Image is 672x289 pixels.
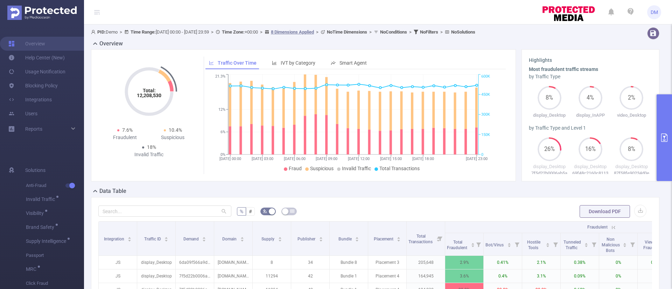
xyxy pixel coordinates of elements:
[98,205,231,217] input: Search...
[99,39,123,48] h2: Overview
[471,242,475,244] i: icon: caret-up
[546,242,550,244] i: icon: caret-up
[240,239,244,241] i: icon: caret-down
[481,113,490,117] tspan: 300K
[348,157,370,161] tspan: [DATE] 12:00
[284,157,306,161] tspan: [DATE] 06:00
[355,239,359,241] i: icon: caret-down
[529,170,570,177] p: 7f5d22b0006ab5a
[99,187,126,195] h2: Data Table
[8,51,65,65] a: Help Center (New)
[379,166,420,171] span: Total Transactions
[579,95,602,101] span: 4%
[8,93,52,107] a: Integrations
[137,93,161,98] tspan: 12,208,530
[339,60,367,66] span: Smart Agent
[435,222,445,255] i: Filter menu
[420,29,438,35] b: No Filters
[481,92,490,97] tspan: 450K
[529,57,652,64] h3: Highlights
[623,242,627,244] i: icon: caret-up
[512,233,522,255] i: Filter menu
[289,166,302,171] span: Fraud
[546,242,550,246] div: Sort
[149,134,197,141] div: Suspicious
[25,163,45,177] span: Solutions
[570,112,611,119] p: display_InAPP
[164,236,168,240] div: Sort
[8,79,58,93] a: Blocking Policy
[367,29,374,35] span: >
[215,74,225,79] tspan: 21.3%
[507,244,511,246] i: icon: caret-down
[481,152,483,157] tspan: 0
[91,30,97,34] i: icon: user
[471,244,475,246] i: icon: caret-down
[26,267,39,272] span: MRC
[253,269,291,283] p: 11294
[169,127,182,133] span: 10.4%
[330,269,368,283] p: Bundle 1
[240,209,243,214] span: %
[122,127,133,133] span: 7.6%
[580,205,630,218] button: Download PDF
[26,225,57,230] span: Brand Safety
[263,209,267,213] i: icon: bg-colors
[529,163,570,170] p: display_Desktop
[380,157,402,161] tspan: [DATE] 15:00
[164,239,168,241] i: icon: caret-down
[8,107,37,121] a: Users
[8,65,65,79] a: Usage Notification
[222,237,238,241] span: Domain
[522,269,560,283] p: 3.1%
[529,124,652,132] div: by Traffic Type and Level 1
[218,107,225,112] tspan: 12%
[447,240,468,250] span: Total Fraudulent
[176,256,214,269] p: 6da09f566a9dc06
[101,134,149,141] div: Fraudulent
[261,237,275,241] span: Supply
[202,236,206,240] div: Sort
[407,269,445,283] p: 164,945
[291,256,329,269] p: 34
[214,269,252,283] p: [DOMAIN_NAME]
[26,211,46,216] span: Visibility
[619,146,643,152] span: 8%
[319,236,323,238] i: icon: caret-up
[471,242,475,246] div: Sort
[561,269,599,283] p: 0.09%
[611,112,652,119] p: video_Desktop
[147,144,156,150] span: 18%
[183,237,200,241] span: Demand
[374,237,394,241] span: Placement
[474,233,483,255] i: Filter menu
[602,237,620,253] span: Non Malicious Bots
[481,74,490,79] tspan: 600K
[99,256,137,269] p: JS
[507,242,511,246] div: Sort
[570,170,611,177] p: 69f48c2160c8113
[91,29,475,35] span: Demo [DATE] 00:00 - [DATE] 23:59 +00:00
[587,225,608,230] span: Fraudulent
[253,256,291,269] p: 8
[466,157,488,161] tspan: [DATE] 23:00
[297,237,316,241] span: Publisher
[176,269,214,283] p: 7f5d22b0006ab5a
[209,60,214,65] i: icon: line-chart
[507,242,511,244] i: icon: caret-up
[619,95,643,101] span: 2%
[538,146,561,152] span: 26%
[7,6,77,20] img: Protected Media
[290,209,294,213] i: icon: table
[319,236,323,240] div: Sort
[397,236,401,240] div: Sort
[584,244,588,246] i: icon: caret-down
[271,29,314,35] u: 8 Dimensions Applied
[137,269,175,283] p: display_Desktop
[314,29,321,35] span: >
[561,256,599,269] p: 0.38%
[137,256,175,269] p: display_Desktop
[623,244,627,246] i: icon: caret-down
[128,239,132,241] i: icon: caret-down
[291,269,329,283] p: 42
